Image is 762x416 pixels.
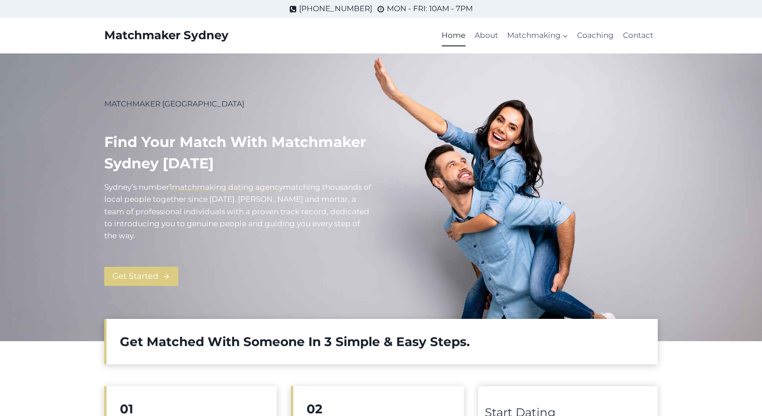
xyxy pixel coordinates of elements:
a: Home [437,25,470,46]
h1: Find your match with Matchmaker Sydney [DATE] [104,131,374,174]
a: Coaching [573,25,618,46]
span: Get Started [112,270,158,283]
a: [PHONE_NUMBER] [289,3,372,15]
span: Matchmaking [507,29,568,41]
a: matchmaking dating agency [172,183,283,192]
h2: Get Matched With Someone In 3 Simple & Easy Steps.​ [120,332,644,351]
a: Get Started [104,267,178,286]
a: Matchmaking [503,25,573,46]
span: MON - FRI: 10AM - 7PM [387,3,473,15]
a: About [470,25,503,46]
mark: 1 [169,183,172,192]
a: Contact [619,25,658,46]
p: MATCHMAKER [GEOGRAPHIC_DATA] [104,98,374,110]
a: Matchmaker Sydney [104,29,229,42]
span: [PHONE_NUMBER] [299,3,372,15]
nav: Primary Navigation [437,25,658,46]
p: Sydney’s number atching thousands of local people together since [DATE]. [PERSON_NAME] and mortar... [104,181,374,242]
mark: m [283,183,291,192]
